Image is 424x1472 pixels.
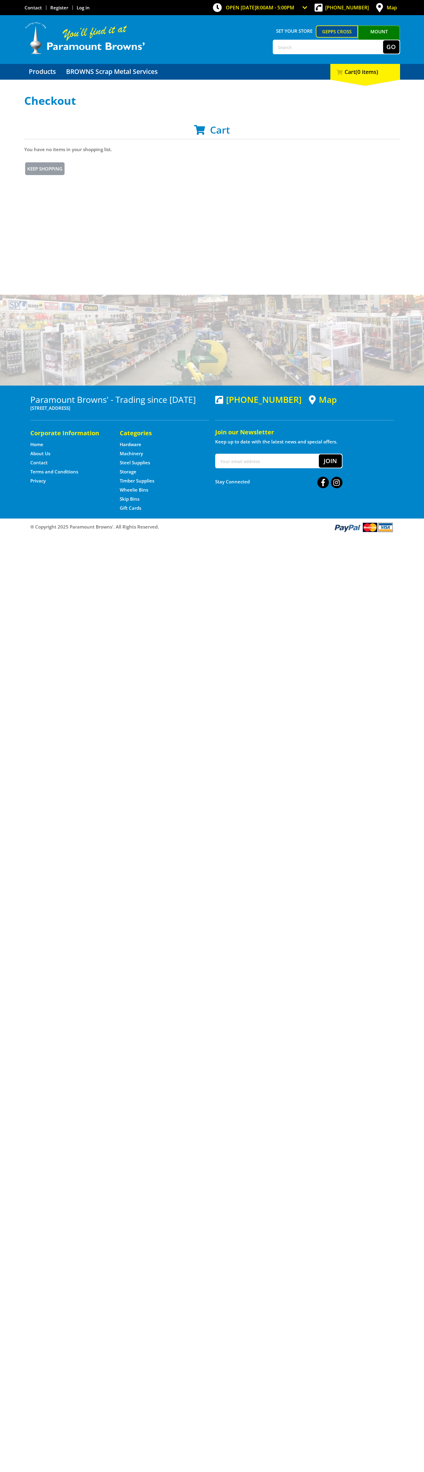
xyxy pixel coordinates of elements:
a: Go to the Machinery page [120,450,143,457]
p: [STREET_ADDRESS] [30,404,209,412]
a: Go to the Skip Bins page [120,496,139,502]
button: Go [383,40,399,54]
a: Keep Shopping [24,161,65,176]
a: Go to the registration page [50,5,68,11]
a: Go to the BROWNS Scrap Metal Services page [62,64,162,80]
h5: Categories [120,429,197,437]
a: View a map of Gepps Cross location [309,395,337,405]
span: (0 items) [356,68,378,75]
div: Cart [330,64,400,80]
h1: Checkout [24,95,400,107]
span: Cart [210,123,230,136]
a: Go to the Home page [30,441,43,448]
a: Go to the Steel Supplies page [120,459,150,466]
a: Go to the Wheelie Bins page [120,487,148,493]
a: Go to the Hardware page [120,441,141,448]
a: Log in [77,5,90,11]
h5: Corporate Information [30,429,108,437]
span: Set your store [273,25,316,36]
a: Go to the Timber Supplies page [120,478,154,484]
a: Mount [PERSON_NAME] [358,25,400,48]
a: Go to the Privacy page [30,478,46,484]
img: Paramount Browns' [24,21,145,55]
a: Go to the Contact page [25,5,42,11]
div: Stay Connected [215,474,342,489]
a: Go to the Gift Cards page [120,505,141,511]
button: Join [319,454,342,468]
input: Your email address [216,454,319,468]
span: OPEN [DATE] [226,4,294,11]
a: Go to the Contact page [30,459,48,466]
h3: Paramount Browns' - Trading since [DATE] [30,395,209,404]
div: ® Copyright 2025 Paramount Browns'. All Rights Reserved. [24,522,400,533]
a: Go to the Terms and Conditions page [30,469,78,475]
a: Go to the Storage page [120,469,136,475]
span: 8:00am - 5:00pm [256,4,294,11]
a: Go to the About Us page [30,450,50,457]
h5: Join our Newsletter [215,428,394,436]
a: Gepps Cross [316,25,358,38]
div: [PHONE_NUMBER] [215,395,302,404]
p: You have no items in your shopping list. [24,146,400,153]
img: PayPal, Mastercard, Visa accepted [333,522,394,533]
p: Keep up to date with the latest news and special offers. [215,438,394,445]
input: Search [273,40,383,54]
a: Go to the Products page [24,64,60,80]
